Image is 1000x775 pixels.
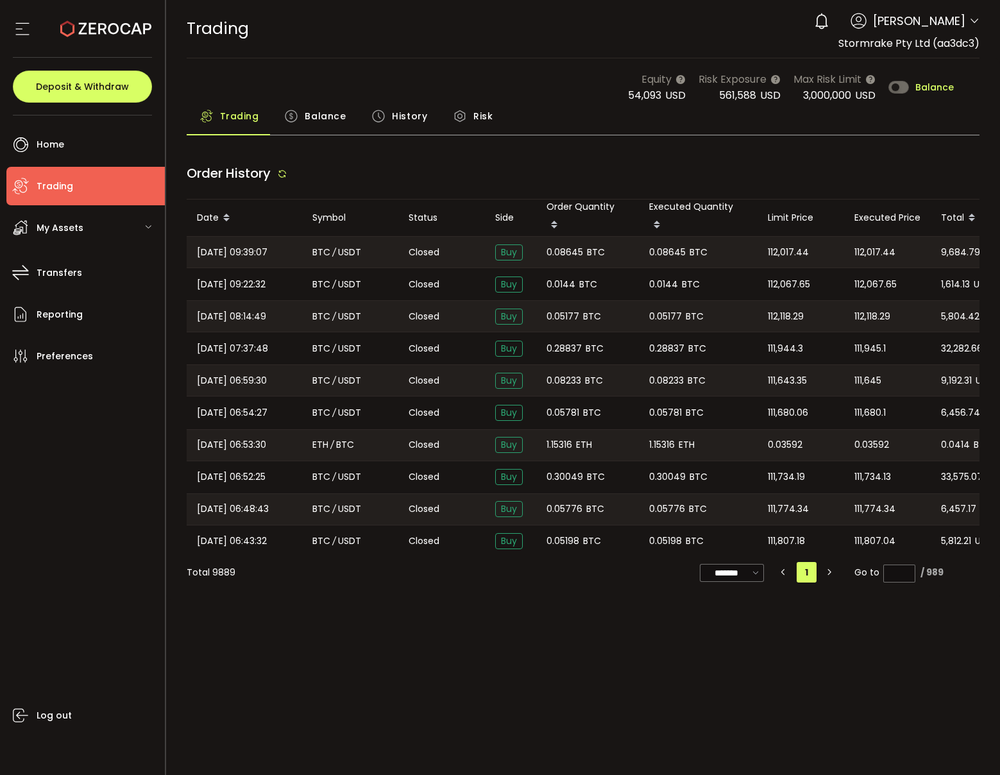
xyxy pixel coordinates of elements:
[941,309,979,324] span: 5,804.42
[547,277,575,292] span: 0.0144
[409,374,439,387] span: Closed
[941,245,980,260] span: 9,684.79
[338,534,361,549] span: USDT
[941,534,971,549] span: 5,812.21
[332,245,336,260] em: /
[495,341,523,357] span: Buy
[649,534,682,549] span: 0.05198
[338,245,361,260] span: USDT
[768,341,803,356] span: 111,944.3
[641,71,672,87] span: Equity
[409,534,439,548] span: Closed
[197,470,266,484] span: [DATE] 06:52:25
[332,502,336,516] em: /
[854,341,886,356] span: 111,945.1
[576,438,592,452] span: ETH
[854,470,891,484] span: 111,734.13
[649,470,686,484] span: 0.30049
[547,438,572,452] span: 1.15316
[649,502,685,516] span: 0.05776
[332,373,336,388] em: /
[719,88,756,103] span: 561,588
[336,438,354,452] span: BTC
[768,309,804,324] span: 112,118.29
[197,341,268,356] span: [DATE] 07:37:48
[187,207,302,229] div: Date
[838,36,979,51] span: Stormrake Pty Ltd (aa3dc3)
[409,502,439,516] span: Closed
[187,17,249,40] span: Trading
[536,200,639,236] div: Order Quantity
[338,405,361,420] span: USDT
[37,135,64,154] span: Home
[974,277,997,292] span: USDT
[37,177,73,196] span: Trading
[338,341,361,356] span: USDT
[699,71,767,87] span: Risk Exposure
[220,103,259,129] span: Trading
[639,200,758,236] div: Executed Quantity
[855,88,876,103] span: USD
[768,470,805,484] span: 111,734.19
[583,534,601,549] span: BTC
[688,341,706,356] span: BTC
[547,405,579,420] span: 0.05781
[690,470,708,484] span: BTC
[197,438,266,452] span: [DATE] 06:53:30
[495,373,523,389] span: Buy
[332,341,336,356] em: /
[197,277,266,292] span: [DATE] 09:22:32
[583,309,601,324] span: BTC
[332,309,336,324] em: /
[197,405,267,420] span: [DATE] 06:54:27
[338,277,361,292] span: USDT
[473,103,493,129] span: Risk
[844,210,931,225] div: Executed Price
[686,309,704,324] span: BTC
[854,405,886,420] span: 111,680.1
[36,82,129,91] span: Deposit & Withdraw
[305,103,346,129] span: Balance
[37,219,83,237] span: My Assets
[409,470,439,484] span: Closed
[312,405,330,420] span: BTC
[37,305,83,324] span: Reporting
[586,502,604,516] span: BTC
[13,71,152,103] button: Deposit & Withdraw
[941,405,980,420] span: 6,456.74
[409,406,439,420] span: Closed
[312,373,330,388] span: BTC
[332,405,336,420] em: /
[312,277,330,292] span: BTC
[941,277,970,292] span: 1,614.13
[768,502,809,516] span: 111,774.34
[37,264,82,282] span: Transfers
[854,373,881,388] span: 111,645
[547,309,579,324] span: 0.05177
[579,277,597,292] span: BTC
[854,277,897,292] span: 112,067.65
[495,469,523,485] span: Buy
[409,278,439,291] span: Closed
[649,405,682,420] span: 0.05781
[547,534,579,549] span: 0.05198
[583,405,601,420] span: BTC
[854,309,890,324] span: 112,118.29
[665,88,686,103] span: USD
[768,245,809,260] span: 112,017.44
[197,309,266,324] span: [DATE] 08:14:49
[686,405,704,420] span: BTC
[649,277,678,292] span: 0.0144
[495,277,523,293] span: Buy
[585,373,603,388] span: BTC
[941,373,972,388] span: 9,192.31
[768,438,802,452] span: 0.03592
[312,502,330,516] span: BTC
[485,210,536,225] div: Side
[915,83,954,92] span: Balance
[854,438,889,452] span: 0.03592
[312,341,330,356] span: BTC
[628,88,661,103] span: 54,093
[495,244,523,260] span: Buy
[974,438,992,452] span: BTC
